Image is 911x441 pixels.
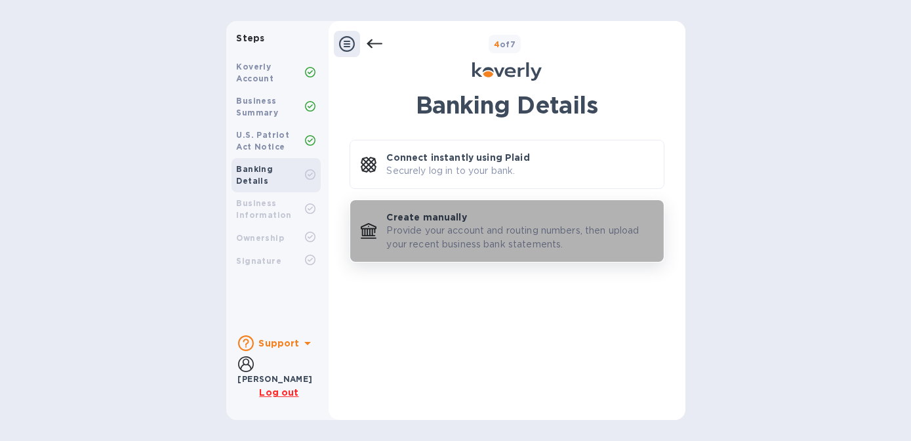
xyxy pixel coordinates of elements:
[237,164,273,186] b: Banking Details
[238,374,313,384] b: [PERSON_NAME]
[494,39,516,49] b: of 7
[387,211,467,224] p: Create manually
[237,62,274,83] b: Koverly Account
[237,233,285,243] b: Ownership
[387,164,516,178] p: Securely log in to your bank.
[350,140,664,189] button: Connect instantly using PlaidSecurely log in to your bank.
[494,39,500,49] span: 4
[237,96,279,117] b: Business Summary
[387,224,653,251] p: Provide your account and routing numbers, then upload your recent business bank statements.
[237,130,290,152] b: U.S. Patriot Act Notice
[237,256,282,266] b: Signature
[259,338,300,348] b: Support
[237,33,265,43] b: Steps
[387,151,530,164] p: Connect instantly using Plaid
[237,198,292,220] b: Business Information
[259,387,298,398] u: Log out
[350,91,664,119] h1: Banking Details
[350,199,664,262] button: Create manuallyProvide your account and routing numbers, then upload your recent business bank st...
